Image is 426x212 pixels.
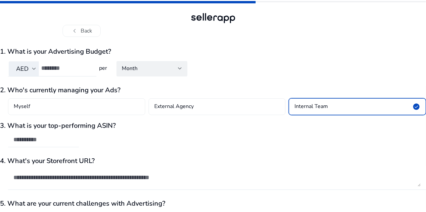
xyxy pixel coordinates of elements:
[14,103,30,111] h4: Myself
[154,103,194,111] h4: External Agency
[71,27,79,35] span: chevron_left
[122,65,138,72] span: Month
[294,103,328,111] h4: Internal Team
[16,65,29,73] span: AED
[63,25,101,37] button: chevron_leftBack
[96,65,108,71] h4: per
[412,103,420,111] span: check_circle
